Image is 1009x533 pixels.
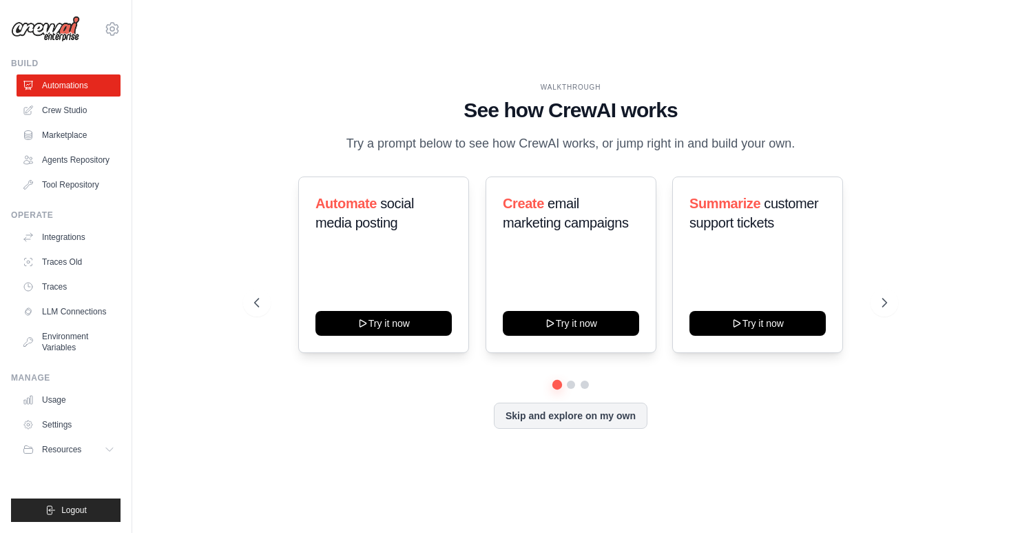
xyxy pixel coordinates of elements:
button: Logout [11,499,121,522]
img: Logo [11,16,80,42]
a: Marketplace [17,124,121,146]
a: Tool Repository [17,174,121,196]
div: Manage [11,372,121,383]
span: Logout [61,505,87,516]
a: Usage [17,389,121,411]
span: customer support tickets [689,196,818,230]
div: Build [11,58,121,69]
button: Try it now [689,311,826,336]
a: Traces [17,276,121,298]
span: Create [503,196,544,211]
a: Traces Old [17,251,121,273]
a: LLM Connections [17,301,121,323]
span: Resources [42,444,81,455]
h1: See how CrewAI works [254,98,887,123]
a: Agents Repository [17,149,121,171]
span: social media posting [315,196,414,230]
span: Automate [315,196,377,211]
button: Try it now [315,311,452,336]
button: Resources [17,439,121,461]
button: Try it now [503,311,639,336]
a: Settings [17,414,121,436]
a: Environment Variables [17,325,121,359]
p: Try a prompt below to see how CrewAI works, or jump right in and build your own. [340,134,802,154]
a: Integrations [17,226,121,248]
div: Operate [11,210,121,221]
span: Summarize [689,196,760,211]
div: WALKTHROUGH [254,82,887,92]
a: Crew Studio [17,99,121,121]
button: Skip and explore on my own [494,403,647,429]
span: email marketing campaigns [503,196,629,230]
a: Automations [17,74,121,97]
